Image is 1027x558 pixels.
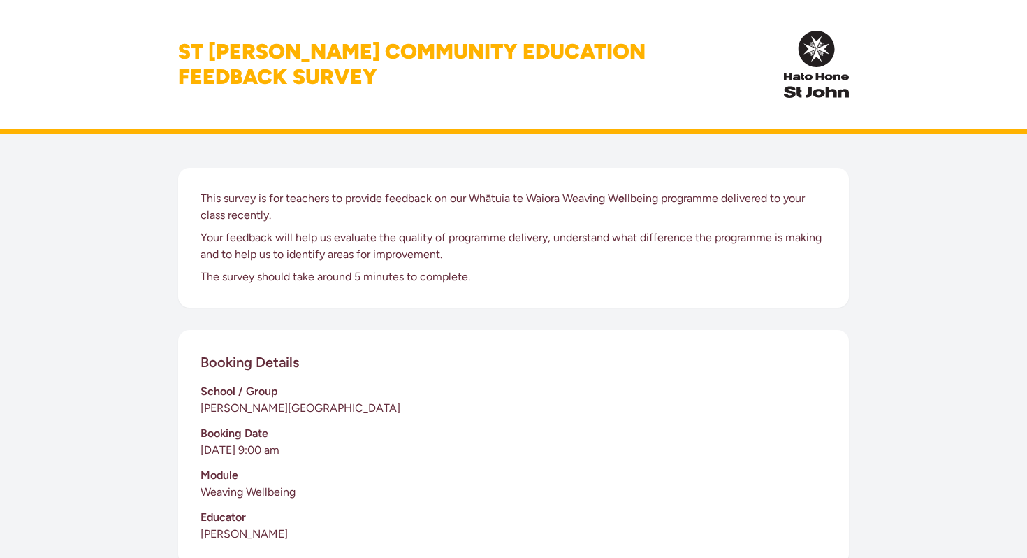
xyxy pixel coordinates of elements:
h3: Educator [201,509,826,526]
p: [PERSON_NAME] [201,526,826,543]
h3: School / Group [201,383,826,400]
strong: e [618,192,625,205]
p: [PERSON_NAME][GEOGRAPHIC_DATA] [201,400,826,417]
p: [DATE] 9:00 am [201,442,826,459]
p: Your feedback will help us evaluate the quality of programme delivery, understand what difference... [201,229,826,263]
p: This survey is for teachers to provide feedback on our Whātuia te Waiora Weaving W llbeing progra... [201,190,826,224]
h1: St [PERSON_NAME] Community Education Feedback Survey [178,39,646,90]
p: The survey should take around 5 minutes to complete. [201,269,826,285]
p: Weaving Wellbeing [201,484,826,501]
h2: Booking Details [201,352,299,372]
h3: Module [201,467,826,484]
h3: Booking Date [201,425,826,442]
img: InPulse [784,31,849,98]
